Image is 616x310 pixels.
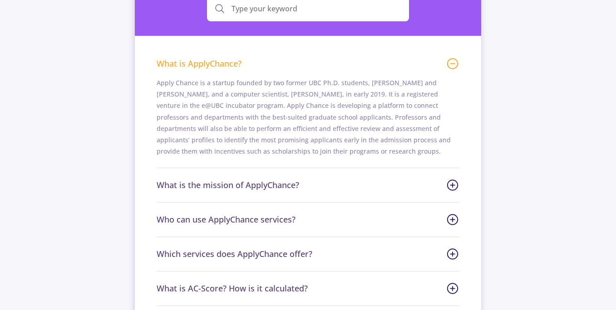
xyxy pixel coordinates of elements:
span: Which services does ApplyChance offer? [157,248,459,260]
span: Who can use ApplyChance services? [157,213,459,226]
p: Apply Chance is a startup founded by two former UBC Ph.D. students, [PERSON_NAME] and [PERSON_NAM... [157,77,459,157]
span: What is ApplyChance? [157,58,459,70]
span: What is AC-Score? How is it calculated? [157,282,459,295]
span: What is the mission of ApplyChance? [157,179,459,191]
